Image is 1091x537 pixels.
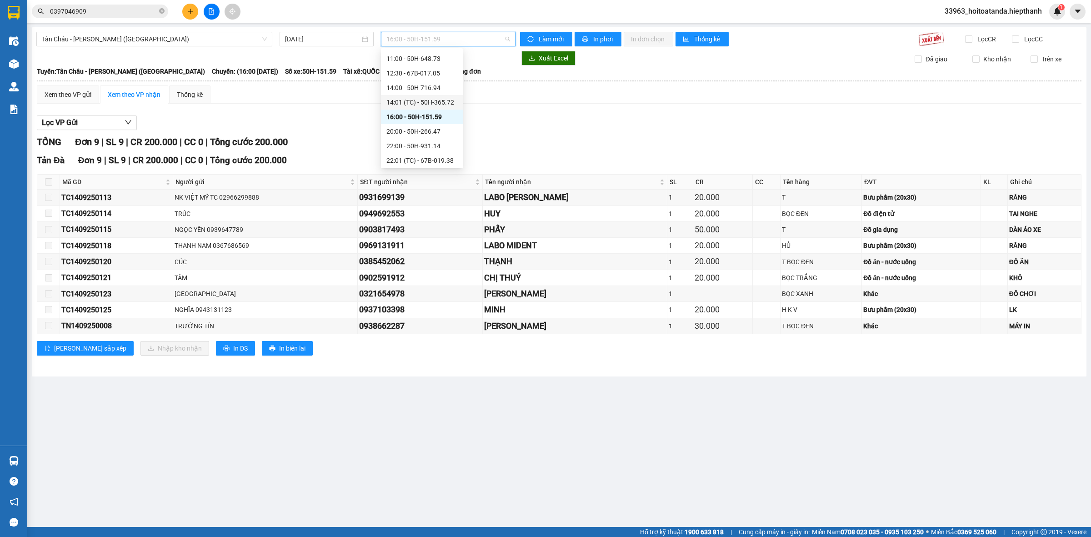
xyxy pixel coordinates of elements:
[386,83,457,93] div: 14:00 - 50H-716.94
[61,208,171,219] div: TC1409250114
[42,117,78,128] span: Lọc VP Gửi
[539,34,565,44] span: Làm mới
[1009,321,1080,331] div: MÁY IN
[32,7,107,62] b: Công Ty xe khách HIỆP THÀNH
[180,155,183,166] span: |
[60,238,173,254] td: TC1409250118
[61,272,171,283] div: TC1409250121
[60,206,173,222] td: TC1409250114
[159,7,165,16] span: close-circle
[974,34,997,44] span: Lọc CR
[175,273,356,283] div: TÂM
[175,257,356,267] div: CÚC
[485,177,658,187] span: Tên người nhận
[669,225,691,235] div: 1
[812,527,924,537] span: Miền Nam
[669,321,691,331] div: 1
[61,304,171,316] div: TC1409250125
[9,36,19,46] img: warehouse-icon
[782,321,860,331] div: T BỌC ĐEN
[782,289,860,299] div: BỌC XANH
[233,343,248,353] span: In DS
[358,222,482,238] td: 0903817493
[225,4,240,20] button: aim
[483,302,668,318] td: MINH
[937,5,1049,17] span: 33963_hoitoatanda.hiepthanh
[358,286,482,302] td: 0321654978
[484,255,666,268] div: THẠNH
[109,155,126,166] span: SL 9
[204,4,220,20] button: file-add
[175,289,356,299] div: [GEOGRAPHIC_DATA]
[693,175,753,190] th: CR
[1060,4,1063,10] span: 1
[386,141,457,151] div: 22:00 - 50H-931.14
[918,32,944,46] img: 9k=
[863,209,979,219] div: Đồ điện tử
[37,155,65,166] span: Tản Đà
[782,257,860,267] div: T BỌC ĐEN
[582,36,590,43] span: printer
[140,341,209,356] button: downloadNhập kho nhận
[1009,209,1080,219] div: TAI NGHE
[1021,34,1044,44] span: Lọc CC
[175,209,356,219] div: TRÚC
[9,59,19,69] img: warehouse-icon
[640,527,724,537] span: Hỗ trợ kỹ thuật:
[931,527,996,537] span: Miền Bắc
[187,8,194,15] span: plus
[484,191,666,204] div: LABO [PERSON_NAME]
[669,289,691,299] div: 1
[182,4,198,20] button: plus
[521,51,576,65] button: downloadXuất Excel
[863,305,979,315] div: Bưu phẩm (20x30)
[575,32,621,46] button: printerIn phơi
[61,256,171,267] div: TC1409250120
[1070,4,1086,20] button: caret-down
[669,305,691,315] div: 1
[863,321,979,331] div: Khác
[78,155,102,166] span: Đơn 9
[125,119,132,126] span: down
[695,239,751,252] div: 20.000
[359,191,480,204] div: 0931699139
[1008,175,1081,190] th: Ghi chú
[1009,257,1080,267] div: ĐỒ ĂN
[862,175,981,190] th: ĐVT
[863,273,979,283] div: Đồ ăn - nước uống
[739,527,810,537] span: Cung cấp máy in - giấy in:
[782,273,860,283] div: BỌC TRẮNG
[175,225,356,235] div: NGỌC YẾN 0939647789
[695,191,751,204] div: 20.000
[358,318,482,334] td: 0938662287
[126,136,128,147] span: |
[1009,241,1080,251] div: RĂNG
[210,155,287,166] span: Tổng cước 200.000
[9,105,19,114] img: solution-icon
[359,255,480,268] div: 0385452062
[624,32,673,46] button: In đơn chọn
[175,241,356,251] div: THANH NAM 0367686569
[10,477,18,486] span: question-circle
[360,177,473,187] span: SĐT người nhận
[926,530,929,534] span: ⚪️
[753,175,781,190] th: CC
[44,345,50,352] span: sort-ascending
[37,136,61,147] span: TỔNG
[9,456,19,466] img: warehouse-icon
[128,155,130,166] span: |
[9,82,19,91] img: warehouse-icon
[61,240,171,251] div: TC1409250118
[45,90,91,100] div: Xem theo VP gửi
[782,225,860,235] div: T
[358,254,482,270] td: 0385452062
[483,238,668,254] td: LABO MIDENT
[108,90,160,100] div: Xem theo VP nhận
[695,255,751,268] div: 20.000
[695,303,751,316] div: 20.000
[60,222,173,238] td: TC1409250115
[676,32,729,46] button: bar-chartThống kê
[104,155,106,166] span: |
[359,207,480,220] div: 0949692553
[980,54,1015,64] span: Kho nhận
